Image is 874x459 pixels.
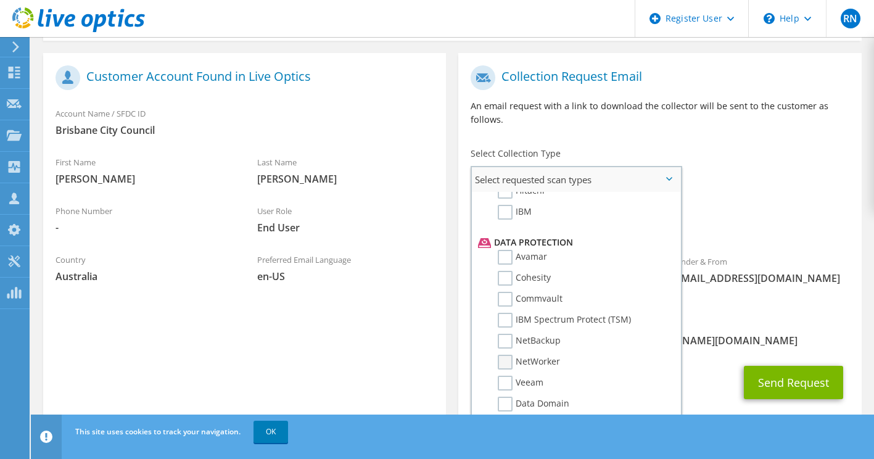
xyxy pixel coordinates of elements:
div: Sender & From [660,249,862,291]
span: Australia [56,270,233,283]
label: Avamar [498,250,547,265]
span: RN [841,9,860,28]
svg: \n [764,13,775,24]
span: [PERSON_NAME] [257,172,434,186]
label: Veeam [498,376,543,391]
button: Send Request [744,366,843,399]
label: IBM [498,205,532,220]
div: User Role [245,198,447,241]
span: This site uses cookies to track your navigation. [75,426,241,437]
p: An email request with a link to download the collector will be sent to the customer as follows. [471,99,849,126]
span: Select requested scan types [472,167,680,192]
span: [PERSON_NAME] [56,172,233,186]
h1: Customer Account Found in Live Optics [56,65,427,90]
div: First Name [43,149,245,192]
a: OK [254,421,288,443]
span: Brisbane City Council [56,123,434,137]
label: Data Domain [498,397,569,411]
div: CC & Reply To [458,311,861,354]
div: Account Name / SFDC ID [43,101,446,143]
label: Commvault [498,292,563,307]
div: To [458,249,660,305]
label: Cohesity [498,271,551,286]
div: Country [43,247,245,289]
li: Data Protection [475,235,674,250]
div: Phone Number [43,198,245,241]
div: Last Name [245,149,447,192]
span: en-US [257,270,434,283]
div: Preferred Email Language [245,247,447,289]
label: NetWorker [498,355,560,370]
label: Select Collection Type [471,147,561,160]
div: Requested Collections [458,197,861,242]
span: [EMAIL_ADDRESS][DOMAIN_NAME] [672,271,849,285]
h1: Collection Request Email [471,65,843,90]
span: - [56,221,233,234]
label: IBM Spectrum Protect (TSM) [498,313,631,328]
span: End User [257,221,434,234]
label: NetBackup [498,334,561,349]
